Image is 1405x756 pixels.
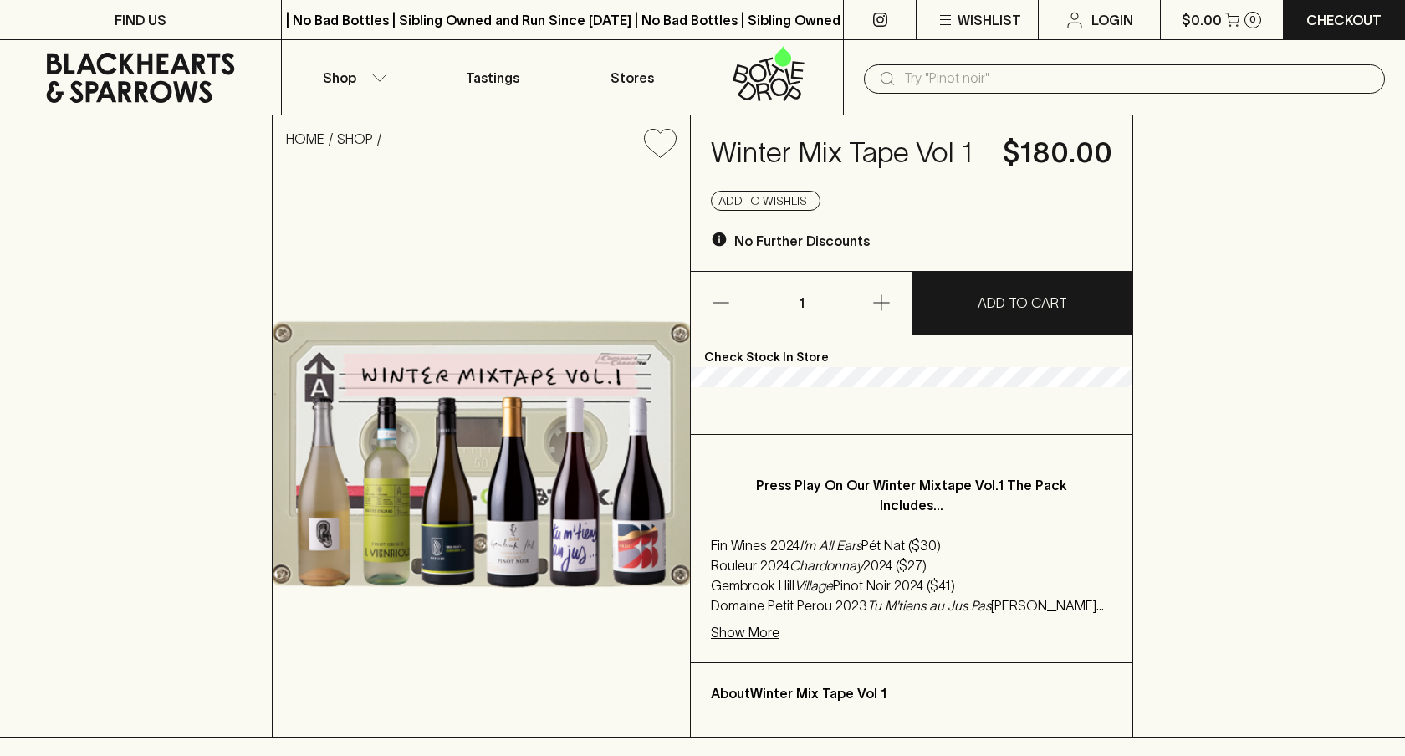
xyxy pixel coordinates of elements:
a: Stores [563,40,703,115]
button: Add to wishlist [637,122,683,165]
p: Press Play On Our Winter Mixtape Vol.1 The Pack Includes... [744,475,1079,515]
p: Checkout [1306,10,1382,30]
h4: $180.00 [1003,135,1112,171]
p: Shop [323,68,356,88]
a: HOME [286,131,324,146]
a: SHOP [337,131,373,146]
p: 1 [781,272,821,335]
a: Tastings [422,40,563,115]
img: Melb Winter Mixtape Vol1 with Prods RSIZE.png [273,171,690,737]
button: Add to wishlist [711,191,820,211]
em: Village [794,578,833,593]
p: No Further Discounts [734,231,870,251]
p: Show More [711,622,779,642]
p: ADD TO CART [978,293,1067,313]
p: FIND US [115,10,166,30]
p: Login [1091,10,1133,30]
p: Wishlist [958,10,1021,30]
p: Check Stock In Store [691,335,1132,367]
p: $0.00 [1182,10,1222,30]
li: Domaine Petit Perou 2023 [PERSON_NAME] ($37) [711,595,1112,616]
p: Tastings [466,68,519,88]
li: Rouleur 2024 2024 ($27) [711,555,1112,575]
p: Stores [611,68,654,88]
p: 0 [1249,15,1256,24]
em: Tu M'tiens au Jus Pas [867,598,991,613]
h4: Winter Mix Tape Vol 1 [711,135,983,171]
button: Shop [282,40,422,115]
p: About Winter Mix Tape Vol 1 [711,683,1112,703]
em: Chardonnay [789,558,863,573]
input: Try "Pinot noir" [904,65,1372,92]
li: Gembrook Hill Pinot Noir 2024 ($41) [711,575,1112,595]
button: ADD TO CART [912,272,1132,335]
em: I’m All Ears [800,538,861,553]
li: Fin Wines 2024 Pét Nat ($30) [711,535,1112,555]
